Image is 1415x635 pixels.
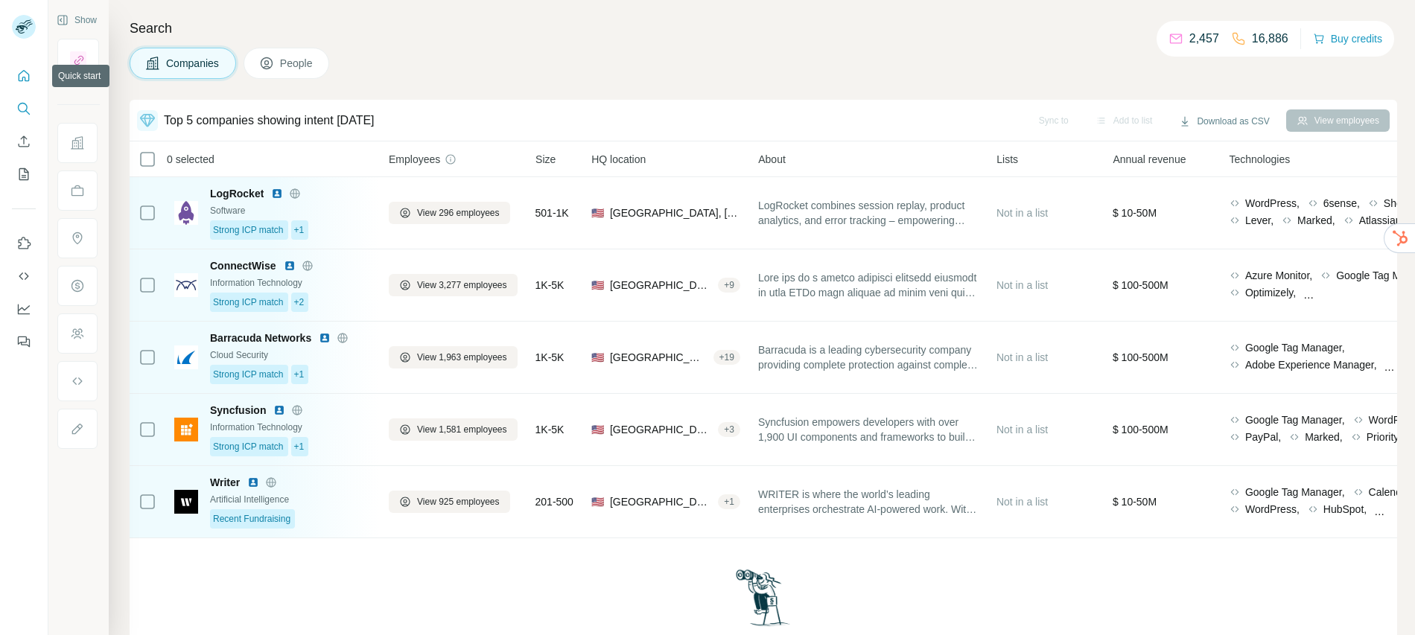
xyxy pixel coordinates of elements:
span: 1K-5K [535,278,565,293]
span: HQ location [591,152,646,167]
img: Logo of ConnectWise [174,273,198,297]
span: Syncfusion [210,403,266,418]
button: View 296 employees [389,202,510,224]
span: Optimizely, [1245,285,1296,300]
span: Strong ICP match [213,296,284,309]
button: Dashboard [12,296,36,322]
button: View 925 employees [389,491,510,513]
span: Marked, [1305,430,1343,444]
img: LinkedIn logo [319,332,331,344]
img: LinkedIn logo [247,476,259,488]
button: Search [12,95,36,122]
span: Recent Fundraising [213,512,290,526]
span: $ 10-50M [1113,496,1157,508]
button: Quick start [12,63,36,89]
span: PayPal, [1245,430,1281,444]
button: View 1,963 employees [389,346,518,368]
span: Marked, [1297,213,1335,228]
span: Not in a list [996,351,1048,363]
button: Feedback [12,328,36,355]
span: $ 100-500M [1113,424,1168,435]
span: $ 10-50M [1113,207,1157,219]
span: 0 selected [167,152,214,167]
button: Use Surfe on LinkedIn [12,230,36,257]
div: Information Technology [210,421,371,434]
p: 2,457 [1189,30,1219,48]
div: Top 5 companies showing intent [DATE] [164,112,375,130]
div: Information Technology [210,276,371,290]
span: Strong ICP match [213,368,284,381]
span: Strong ICP match [213,440,284,453]
span: 6sense, [1323,196,1360,211]
img: LinkedIn logo [284,260,296,272]
span: Technologies [1229,152,1290,167]
span: 🇺🇸 [591,494,604,509]
span: Annual revenue [1113,152,1186,167]
span: View 296 employees [417,206,500,220]
span: Size [535,152,556,167]
span: 201-500 [535,494,573,509]
span: Syncfusion empowers developers with over 1,900 UI components and frameworks to build modern, high... [758,415,979,444]
span: Not in a list [996,207,1048,219]
span: Google Tag Manager, [1245,485,1345,500]
button: Use Surfe API [12,263,36,290]
span: [GEOGRAPHIC_DATA], [US_STATE] [610,278,712,293]
span: 🇺🇸 [591,422,604,437]
span: Employees [389,152,440,167]
div: + 1 [718,495,740,508]
div: Cloud Security [210,348,371,362]
span: WordPress, [1245,196,1300,211]
div: + 9 [718,278,740,292]
span: View 1,581 employees [417,423,507,436]
span: [GEOGRAPHIC_DATA], [US_STATE] [610,205,740,220]
span: Adobe Experience Manager, [1245,357,1377,372]
img: Logo of Writer [174,490,198,514]
span: WRITER is where the world’s leading enterprises orchestrate AI-powered work. With WRITER'S end-to... [758,487,979,517]
span: HubSpot, [1323,502,1367,517]
div: Artificial Intelligence [210,493,371,506]
img: Logo of Syncfusion [174,418,198,441]
span: View 925 employees [417,495,500,508]
span: Azure Monitor, [1245,268,1312,283]
div: Software [210,204,371,217]
span: Lists [996,152,1018,167]
span: Lore ips do s ametco adipisci elitsedd eiusmodt in utla ETDo magn aliquae ad minim veni quis nos ... [758,270,979,300]
span: [GEOGRAPHIC_DATA], [US_STATE] [610,422,712,437]
span: LogRocket combines session replay, product analytics, and error tracking – empowering software te... [758,198,979,228]
span: 🇺🇸 [591,278,604,293]
span: 🇺🇸 [591,205,604,220]
span: Barracuda is a leading cybersecurity company providing complete protection against complex threat... [758,342,979,372]
span: View 1,963 employees [417,351,507,364]
button: Buy credits [1313,28,1382,49]
span: Not in a list [996,496,1048,508]
div: + 19 [713,351,740,364]
span: LogRocket [210,186,264,201]
span: [GEOGRAPHIC_DATA], [US_STATE] [610,494,712,509]
span: 🇺🇸 [591,350,604,365]
img: Logo of Barracuda Networks [174,345,198,369]
span: Companies [166,56,220,71]
span: Lever, [1245,213,1273,228]
span: [GEOGRAPHIC_DATA], [US_STATE] [610,350,707,365]
div: + 3 [718,423,740,436]
span: +1 [294,223,305,237]
button: My lists [12,161,36,188]
button: Download as CSV [1168,110,1279,133]
button: View 1,581 employees [389,418,518,441]
span: 1K-5K [535,422,565,437]
button: Show [46,9,107,31]
button: View 3,277 employees [389,274,518,296]
span: Google Tag Manager, [1245,412,1345,427]
span: View 3,277 employees [417,278,507,292]
span: People [280,56,314,71]
img: Logo of LogRocket [174,201,198,225]
button: Enrich CSV [12,128,36,155]
img: LinkedIn logo [273,404,285,416]
span: Not in a list [996,424,1048,435]
span: Not in a list [996,279,1048,291]
span: Google Tag Manager, [1245,340,1345,355]
span: 501-1K [535,205,569,220]
span: ConnectWise [210,258,276,273]
span: Strong ICP match [213,223,284,237]
span: WordPress, [1245,502,1300,517]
